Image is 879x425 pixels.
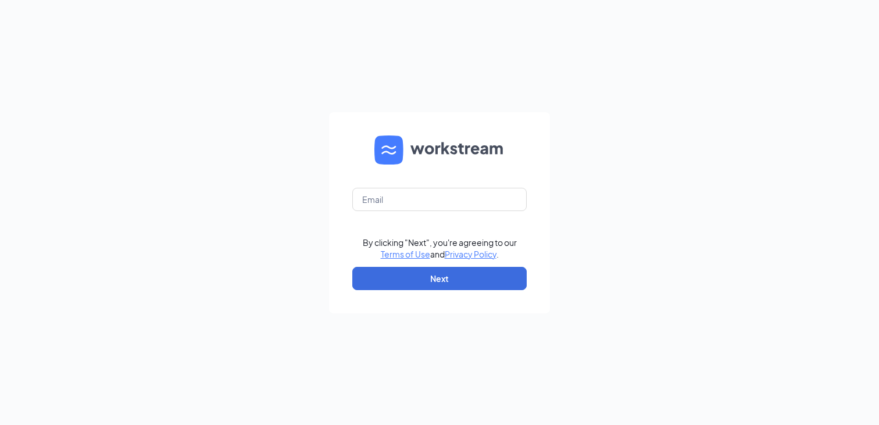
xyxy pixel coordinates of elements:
div: By clicking "Next", you're agreeing to our and . [363,237,517,260]
a: Privacy Policy [445,249,496,259]
a: Terms of Use [381,249,430,259]
input: Email [352,188,527,211]
img: WS logo and Workstream text [374,135,505,165]
button: Next [352,267,527,290]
